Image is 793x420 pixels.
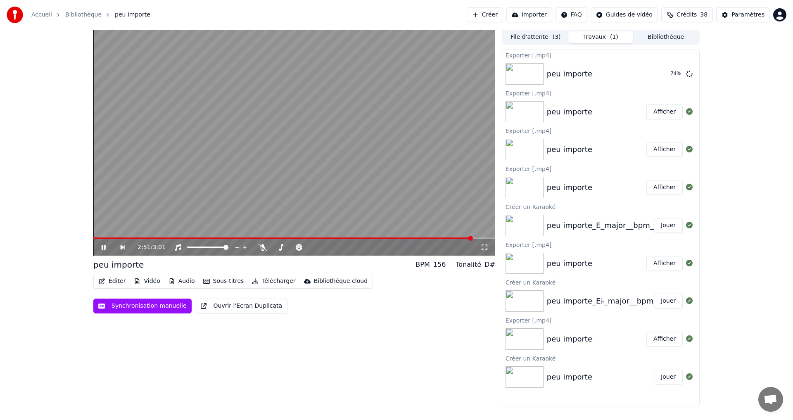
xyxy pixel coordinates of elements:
div: peu importe [547,258,592,269]
div: peu importe [547,333,592,345]
div: peu importe [547,68,592,80]
div: 156 [433,260,446,270]
div: peu importe [93,259,144,271]
button: Synchronisation manuelle [93,299,192,313]
button: Vidéo [131,275,163,287]
button: Afficher [646,332,683,346]
nav: breadcrumb [31,11,150,19]
button: Audio [165,275,198,287]
div: Exporter [.mp4] [502,240,699,249]
button: Paramètres [716,7,770,22]
div: Exporter [.mp4] [502,88,699,98]
div: 74 % [670,71,683,77]
button: FAQ [556,7,587,22]
div: Créer un Karaoké [502,202,699,211]
button: Bibliothèque [633,31,698,43]
div: peu importe_E♭_major__bpm_78 [547,295,667,307]
span: 2:51 [138,243,150,252]
span: 3:01 [152,243,165,252]
div: / [138,243,157,252]
div: peu importe_E_major__bpm_78 [547,220,663,231]
a: Bibliothèque [65,11,102,19]
span: 38 [700,11,708,19]
div: peu importe [547,371,592,383]
button: Importer [506,7,552,22]
div: D# [484,260,495,270]
div: peu importe [547,144,592,155]
button: Sous-titres [200,275,247,287]
div: Tonalité [456,260,481,270]
button: Guides de vidéo [591,7,658,22]
button: Afficher [646,256,683,271]
div: peu importe [547,182,592,193]
span: Crédits [677,11,697,19]
button: Afficher [646,142,683,157]
button: Crédits38 [661,7,713,22]
div: Paramètres [731,11,765,19]
div: BPM [415,260,430,270]
button: Créer [467,7,503,22]
span: peu importe [115,11,150,19]
div: Exporter [.mp4] [502,126,699,135]
button: Jouer [654,294,683,308]
a: Ouvrir le chat [758,387,783,412]
img: youka [7,7,23,23]
span: ( 3 ) [553,33,561,41]
button: File d'attente [503,31,568,43]
div: Exporter [.mp4] [502,50,699,60]
div: Créer un Karaoké [502,353,699,363]
button: Jouer [654,370,683,384]
button: Ouvrir l'Ecran Duplicata [195,299,288,313]
div: Créer un Karaoké [502,277,699,287]
button: Jouer [654,218,683,233]
button: Afficher [646,180,683,195]
div: Bibliothèque cloud [314,277,368,285]
button: Télécharger [249,275,299,287]
button: Travaux [568,31,634,43]
span: ( 1 ) [610,33,618,41]
div: Exporter [.mp4] [502,164,699,173]
a: Accueil [31,11,52,19]
button: Éditer [95,275,129,287]
div: peu importe [547,106,592,118]
div: Exporter [.mp4] [502,315,699,325]
button: Afficher [646,104,683,119]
